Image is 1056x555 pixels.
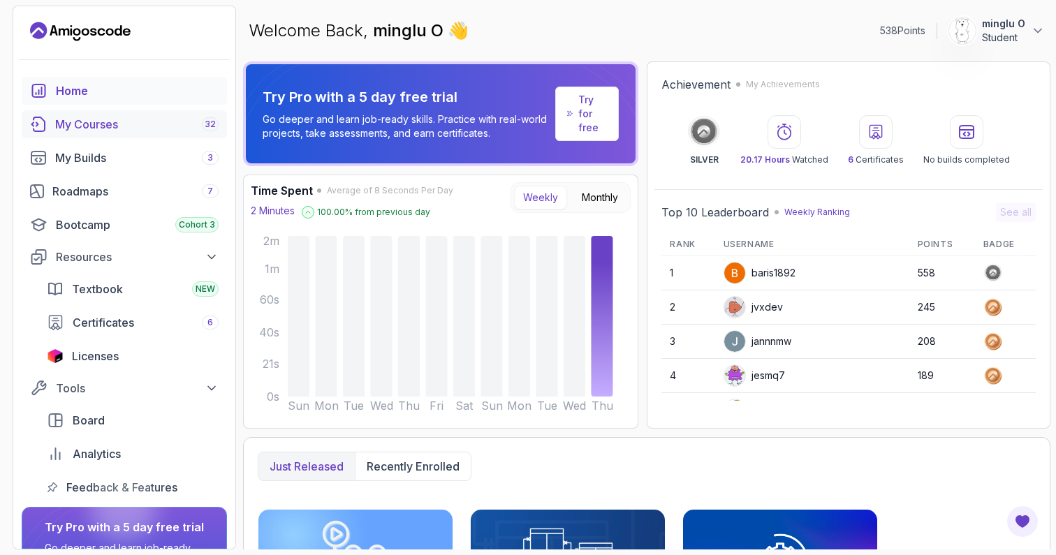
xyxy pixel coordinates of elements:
div: Tools [56,380,219,397]
div: Bootcamp [56,216,219,233]
span: minglu O [373,20,448,40]
button: Resources [22,244,227,269]
span: 7 [207,186,213,197]
p: Just released [270,458,344,475]
img: default monster avatar [724,365,745,386]
div: Home [56,82,219,99]
img: user profile image [724,399,745,420]
img: user profile image [724,262,745,283]
img: jetbrains icon [47,349,64,363]
button: Tools [22,376,227,401]
span: Licenses [72,348,119,364]
p: 100.00 % from previous day [317,207,430,218]
a: analytics [38,440,227,468]
a: roadmaps [22,177,227,205]
p: Try Pro with a 5 day free trial [263,87,550,107]
p: Weekly Ranking [784,207,850,218]
div: My Builds [55,149,219,166]
td: 189 [909,359,975,393]
p: Recently enrolled [367,458,460,475]
button: Just released [258,452,355,480]
tspan: Wed [563,399,586,413]
tspan: 60s [260,293,279,306]
p: 2 Minutes [251,204,295,218]
div: Resources [56,249,219,265]
tspan: 2m [263,234,279,248]
a: bootcamp [22,211,227,239]
tspan: 0s [267,390,279,404]
span: Feedback & Features [66,479,177,496]
p: My Achievements [746,79,820,90]
a: Landing page [30,20,131,43]
tspan: Tue [344,399,364,413]
a: board [38,406,227,434]
img: user profile image [949,17,976,44]
th: Rank [661,233,714,256]
span: Textbook [72,281,123,297]
p: Watched [740,154,828,165]
a: builds [22,144,227,172]
td: 181 [909,393,975,427]
div: cemd [724,399,777,421]
tspan: Sun [288,399,309,413]
p: 538 Points [880,24,925,38]
tspan: 21s [263,357,279,371]
span: 20.17 Hours [740,154,790,165]
span: Cohort 3 [179,219,215,230]
td: 245 [909,290,975,325]
tspan: Sat [455,399,474,413]
h2: Top 10 Leaderboard [661,204,769,221]
a: licenses [38,342,227,370]
a: certificates [38,309,227,336]
button: See all [996,202,1036,222]
a: Try for free [555,87,619,141]
td: 208 [909,325,975,359]
span: 👋 [447,19,469,43]
tspan: Wed [370,399,393,413]
td: 2 [661,290,714,325]
tspan: 1m [265,262,279,276]
div: My Courses [55,116,219,133]
span: Board [73,412,105,429]
h2: Achievement [661,76,731,93]
tspan: Mon [507,399,531,413]
span: Certificates [73,314,134,331]
tspan: Tue [537,399,557,413]
tspan: Thu [592,399,613,413]
div: jvxdev [724,296,783,318]
span: NEW [196,283,215,295]
div: jesmq7 [724,364,785,387]
span: 32 [205,119,216,130]
button: Weekly [514,186,567,209]
td: 1 [661,256,714,290]
td: 558 [909,256,975,290]
a: Try for free [578,93,607,135]
th: Username [715,233,909,256]
a: textbook [38,275,227,303]
tspan: 40s [259,325,279,339]
p: No builds completed [923,154,1010,165]
a: home [22,77,227,105]
th: Points [909,233,975,256]
tspan: Fri [430,399,443,413]
td: 4 [661,359,714,393]
p: Certificates [848,154,904,165]
tspan: Thu [398,399,420,413]
a: feedback [38,473,227,501]
span: Average of 8 Seconds Per Day [327,185,453,196]
p: Student [982,31,1025,45]
p: minglu O [982,17,1025,31]
span: 6 [207,317,213,328]
a: courses [22,110,227,138]
span: 6 [848,154,853,165]
div: jannnmw [724,330,791,353]
button: user profile imageminglu OStudent [948,17,1045,45]
div: Roadmaps [52,183,219,200]
p: Welcome Back, [249,20,469,42]
td: 3 [661,325,714,359]
p: SILVER [690,154,719,165]
tspan: Sun [481,399,503,413]
h3: Time Spent [251,182,313,199]
img: default monster avatar [724,297,745,318]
